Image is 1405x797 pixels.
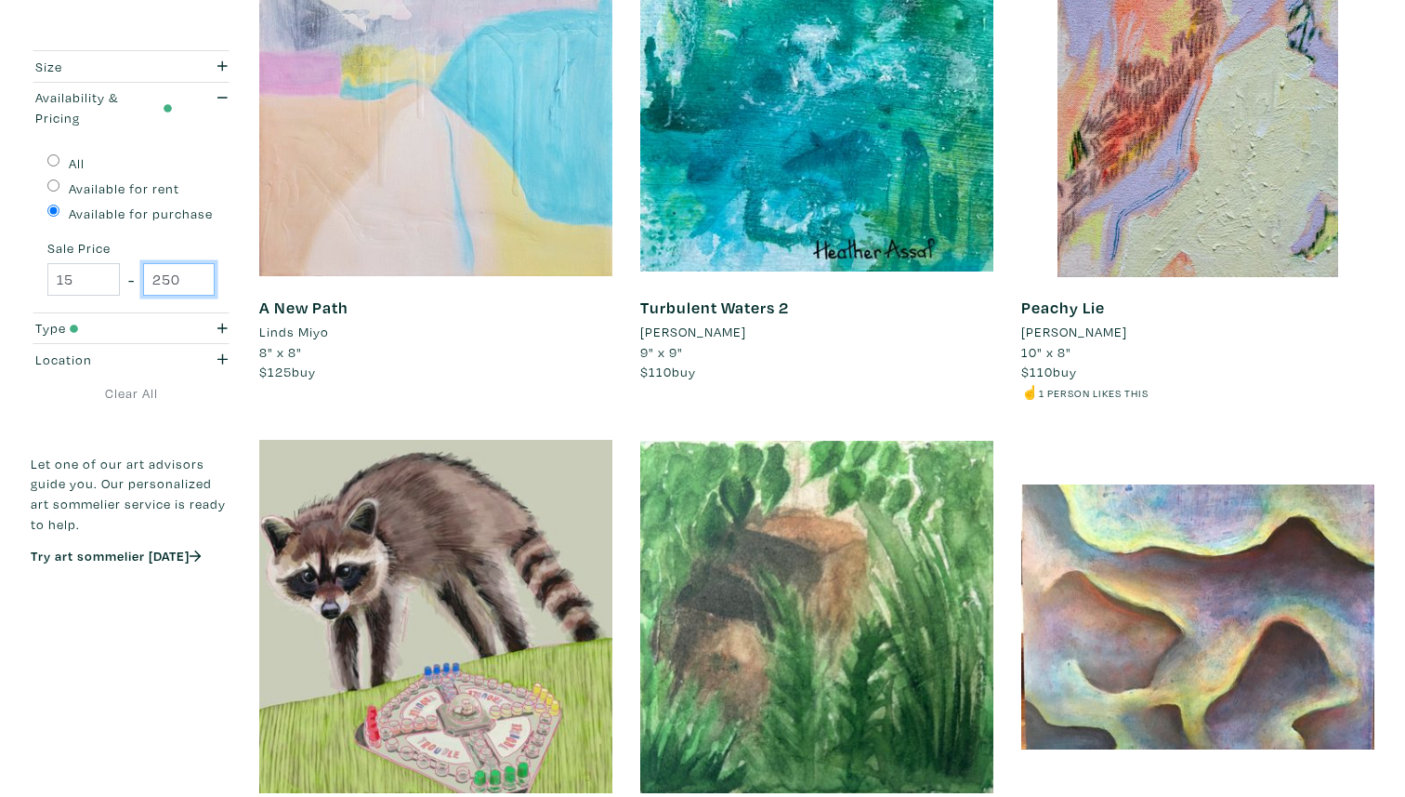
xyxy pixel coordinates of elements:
a: [PERSON_NAME] [640,322,993,342]
li: Linds Miyo [259,322,329,342]
span: $110 [640,363,672,380]
iframe: Customer reviews powered by Trustpilot [31,584,231,623]
span: 9" x 9" [640,343,683,361]
label: Available for purchase [69,204,213,224]
button: Availability & Pricing [31,83,231,133]
a: Try art sommelier [DATE] [31,547,202,565]
a: Turbulent Waters 2 [640,297,789,318]
li: ☝️ [1021,382,1374,403]
button: Location [31,344,231,375]
li: [PERSON_NAME] [640,322,746,342]
span: buy [259,363,316,380]
a: Peachy Lie [1021,297,1105,318]
button: Type [31,313,231,344]
a: Clear All [31,383,231,404]
a: A New Path [259,297,348,318]
span: $110 [1021,363,1053,380]
span: buy [640,363,696,380]
span: $125 [259,363,292,380]
div: Location [35,350,173,370]
label: All [69,153,85,174]
a: Linds Miyo [259,322,612,342]
small: 1 person likes this [1039,386,1149,400]
span: buy [1021,363,1077,380]
div: Type [35,318,173,339]
span: 10" x 8" [1021,343,1071,361]
button: Size [31,51,231,82]
label: Available for rent [69,179,179,199]
div: Availability & Pricing [35,87,173,127]
span: - [128,267,135,292]
div: Size [35,57,173,77]
span: 8" x 8" [259,343,302,361]
p: Let one of our art advisors guide you. Our personalized art sommelier service is ready to help. [31,454,231,534]
small: Sale Price [47,242,215,255]
a: [PERSON_NAME] [1021,322,1374,342]
li: [PERSON_NAME] [1021,322,1127,342]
